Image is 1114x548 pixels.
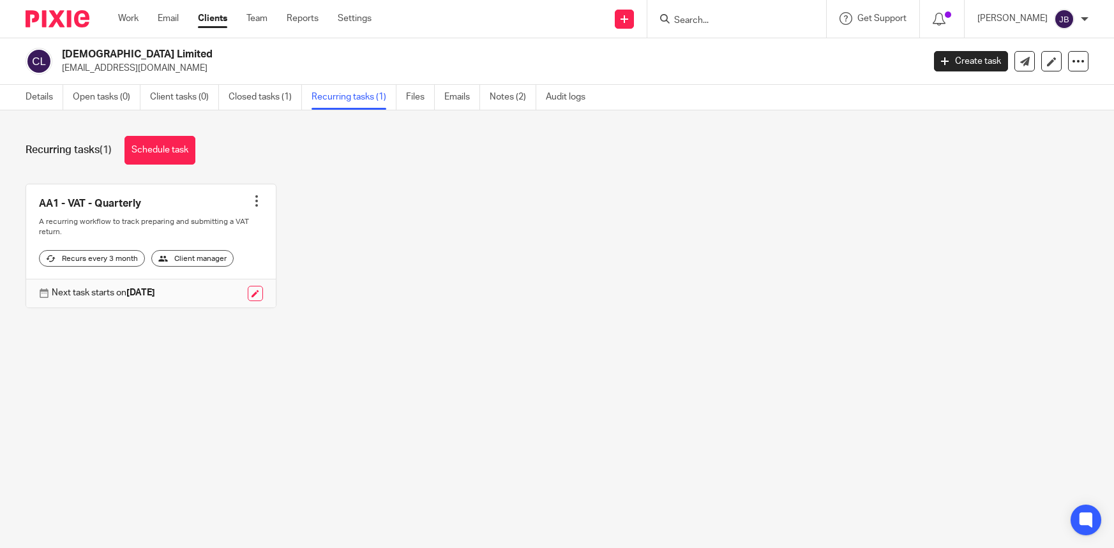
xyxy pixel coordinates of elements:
a: Work [118,12,139,25]
a: Clients [198,12,227,25]
strong: [DATE] [126,288,155,297]
p: Next task starts on [52,286,155,299]
p: [PERSON_NAME] [977,12,1048,25]
a: Closed tasks (1) [229,85,302,110]
span: (1) [100,145,112,155]
a: Open tasks (0) [73,85,140,110]
a: Email [158,12,179,25]
a: Notes (2) [490,85,536,110]
a: Emails [444,85,480,110]
a: Details [26,85,63,110]
div: Recurs every 3 month [39,250,145,267]
span: Get Support [857,14,907,23]
a: Create task [934,51,1008,71]
p: [EMAIL_ADDRESS][DOMAIN_NAME] [62,62,915,75]
h1: Recurring tasks [26,144,112,157]
a: Files [406,85,435,110]
div: Client manager [151,250,234,267]
img: Pixie [26,10,89,27]
a: Client tasks (0) [150,85,219,110]
a: Schedule task [124,136,195,165]
a: Audit logs [546,85,595,110]
h2: [DEMOGRAPHIC_DATA] Limited [62,48,744,61]
a: Settings [338,12,372,25]
img: svg%3E [1054,9,1074,29]
a: Recurring tasks (1) [312,85,396,110]
input: Search [673,15,788,27]
a: Team [246,12,267,25]
a: Reports [287,12,319,25]
img: svg%3E [26,48,52,75]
